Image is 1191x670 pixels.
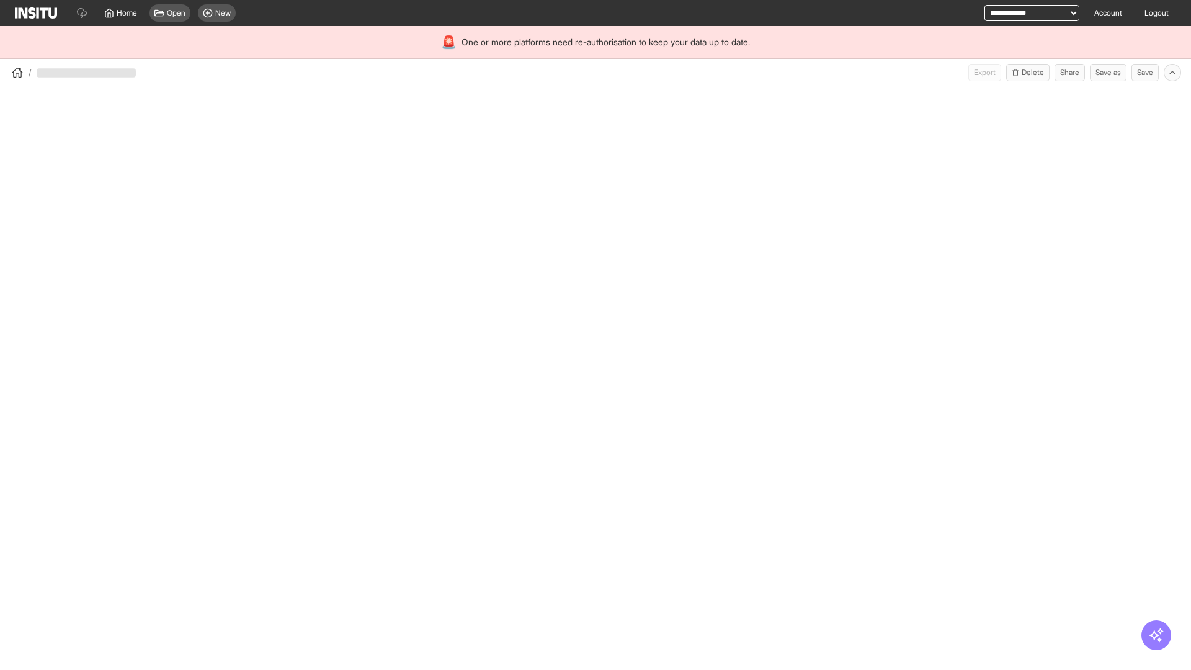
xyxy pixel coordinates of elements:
[1131,64,1159,81] button: Save
[1055,64,1085,81] button: Share
[968,64,1001,81] span: Can currently only export from Insights reports.
[1090,64,1126,81] button: Save as
[167,8,185,18] span: Open
[29,66,32,79] span: /
[215,8,231,18] span: New
[968,64,1001,81] button: Export
[1006,64,1050,81] button: Delete
[462,36,750,48] span: One or more platforms need re-authorisation to keep your data up to date.
[441,33,457,51] div: 🚨
[117,8,137,18] span: Home
[10,65,32,80] button: /
[15,7,57,19] img: Logo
